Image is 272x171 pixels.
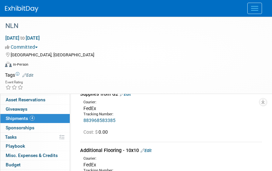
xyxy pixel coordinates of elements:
[83,129,98,135] span: Cost: $
[6,153,58,158] span: Misc. Expenses & Credits
[0,95,70,104] a: Asset Reservations
[80,91,262,98] div: Supplies from G2
[19,35,26,41] span: to
[83,161,262,168] div: FedEx
[22,73,33,78] a: Edit
[83,118,115,123] a: 883968583385
[5,81,23,84] div: Event Rating
[83,100,262,105] div: Courier:
[5,134,17,140] span: Tasks
[247,3,262,14] button: Menu
[83,112,262,117] div: Tracking Number:
[0,151,70,160] a: Misc. Expenses & Credits
[5,61,264,71] div: Event Format
[0,114,70,123] a: Shipments4
[0,105,70,114] a: Giveaways
[0,142,70,151] a: Playbook
[6,97,45,102] span: Asset Reservations
[30,116,35,121] span: 4
[5,72,33,78] td: Tags
[6,106,27,112] span: Giveaways
[83,105,262,112] div: FedEx
[83,156,262,161] div: Courier:
[6,116,35,121] span: Shipments
[6,162,21,167] span: Budget
[0,133,70,142] a: Tasks
[5,62,12,67] img: Format-Inperson.png
[0,160,70,169] a: Budget
[120,92,131,97] a: Edit
[13,62,28,67] div: In-Person
[5,35,40,41] span: [DATE] [DATE]
[83,129,110,135] span: 0.00
[3,20,259,32] div: NLN
[141,148,152,153] a: Edit
[5,6,38,12] img: ExhibitDay
[0,123,70,132] a: Sponsorships
[11,52,94,57] span: [GEOGRAPHIC_DATA], [GEOGRAPHIC_DATA]
[80,147,262,154] div: Additional Flooring - 10x10
[6,143,25,149] span: Playbook
[6,125,34,130] span: Sponsorships
[5,44,40,50] button: Committed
